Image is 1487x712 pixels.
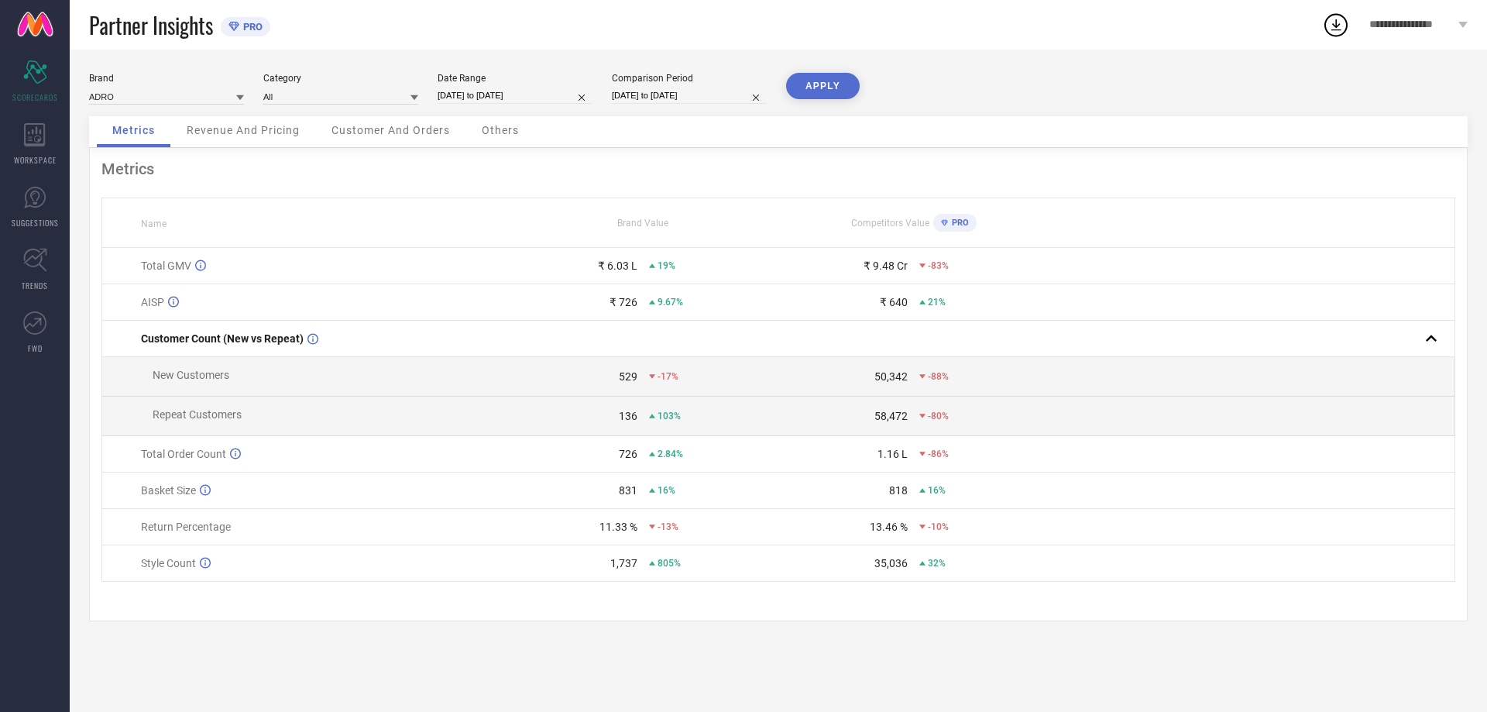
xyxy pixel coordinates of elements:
[928,521,949,532] span: -10%
[101,160,1455,178] div: Metrics
[617,218,668,229] span: Brand Value
[141,484,196,497] span: Basket Size
[1322,11,1350,39] div: Open download list
[612,88,767,104] input: Select comparison period
[928,260,949,271] span: -83%
[658,371,678,382] span: -17%
[610,557,637,569] div: 1,737
[612,73,767,84] div: Comparison Period
[153,369,229,381] span: New Customers
[874,370,908,383] div: 50,342
[870,521,908,533] div: 13.46 %
[658,260,675,271] span: 19%
[928,297,946,308] span: 21%
[786,73,860,99] button: APPLY
[658,485,675,496] span: 16%
[263,73,418,84] div: Category
[851,218,929,229] span: Competitors Value
[619,448,637,460] div: 726
[141,296,164,308] span: AISP
[928,411,949,421] span: -80%
[928,449,949,459] span: -86%
[889,484,908,497] div: 818
[928,371,949,382] span: -88%
[948,218,969,228] span: PRO
[89,9,213,41] span: Partner Insights
[658,521,678,532] span: -13%
[438,88,592,104] input: Select date range
[141,557,196,569] span: Style Count
[658,411,681,421] span: 103%
[928,558,946,569] span: 32%
[28,342,43,354] span: FWD
[610,296,637,308] div: ₹ 726
[89,73,244,84] div: Brand
[658,297,683,308] span: 9.67%
[141,332,304,345] span: Customer Count (New vs Repeat)
[438,73,592,84] div: Date Range
[239,21,263,33] span: PRO
[153,408,242,421] span: Repeat Customers
[22,280,48,291] span: TRENDS
[619,370,637,383] div: 529
[12,217,59,229] span: SUGGESTIONS
[619,484,637,497] div: 831
[864,260,908,272] div: ₹ 9.48 Cr
[141,218,167,229] span: Name
[112,124,155,136] span: Metrics
[619,410,637,422] div: 136
[141,521,231,533] span: Return Percentage
[598,260,637,272] div: ₹ 6.03 L
[658,558,681,569] span: 805%
[877,448,908,460] div: 1.16 L
[658,449,683,459] span: 2.84%
[880,296,908,308] div: ₹ 640
[12,91,58,103] span: SCORECARDS
[928,485,946,496] span: 16%
[482,124,519,136] span: Others
[141,260,191,272] span: Total GMV
[187,124,300,136] span: Revenue And Pricing
[874,410,908,422] div: 58,472
[14,154,57,166] span: WORKSPACE
[331,124,450,136] span: Customer And Orders
[599,521,637,533] div: 11.33 %
[874,557,908,569] div: 35,036
[141,448,226,460] span: Total Order Count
